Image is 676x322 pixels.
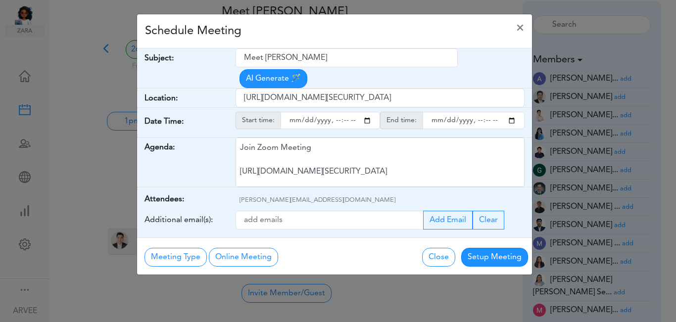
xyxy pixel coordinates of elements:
input: endtime [423,112,525,129]
button: Meeting Type [145,248,207,267]
strong: Agenda: [145,143,175,151]
div: Join Zoom Meeting [URL][DOMAIN_NAME][SECURITY_DATA] Meeting ID: 9174257685 Passcode: 766314 [236,138,525,187]
button: Add Email [423,211,473,230]
span: × [516,22,524,34]
input: Recipient's email [236,211,424,230]
span: [PERSON_NAME][EMAIL_ADDRESS][DOMAIN_NAME] [240,197,395,203]
input: starttime [281,112,380,129]
button: AI Generate 🪄 [240,69,307,88]
strong: Subject: [145,54,174,62]
button: Close [508,14,532,42]
label: Additional email(s): [145,211,213,230]
button: Clear [473,211,504,230]
strong: Date Time: [145,118,184,126]
button: Setup Meeting [461,248,528,267]
h4: Schedule Meeting [145,22,241,40]
span: Start time: [236,112,281,129]
strong: Location: [145,94,178,102]
button: Close [422,248,455,267]
span: End time: [380,112,423,129]
button: Online Meeting [209,248,278,267]
strong: Attendees: [145,195,184,203]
